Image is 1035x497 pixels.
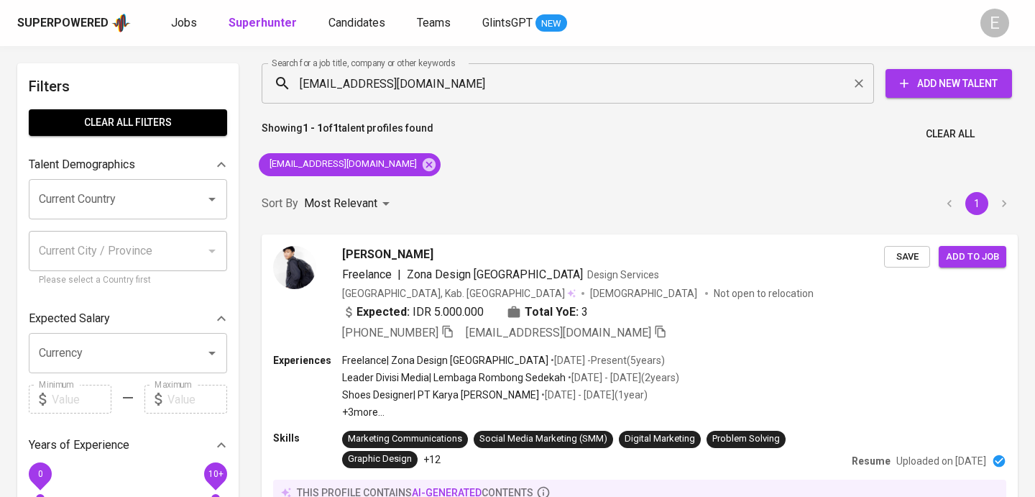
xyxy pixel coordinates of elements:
[37,469,42,479] span: 0
[417,14,454,32] a: Teams
[259,153,441,176] div: [EMAIL_ADDRESS][DOMAIN_NAME]
[548,353,665,368] p: • [DATE] - Present ( 5 years )
[348,452,412,466] div: Graphic Design
[29,150,227,179] div: Talent Demographics
[348,432,462,446] div: Marketing Communications
[342,268,392,281] span: Freelance
[304,191,395,217] div: Most Relevant
[342,246,433,263] span: [PERSON_NAME]
[539,388,648,402] p: • [DATE] - [DATE] ( 1 year )
[891,249,923,265] span: Save
[356,304,410,321] b: Expected:
[167,385,227,414] input: Value
[849,73,869,94] button: Clear
[342,353,548,368] p: Freelance | Zona Design [GEOGRAPHIC_DATA]
[581,304,588,321] span: 3
[229,14,300,32] a: Superhunter
[273,353,342,368] p: Experiences
[342,405,679,419] p: +3 more ...
[885,69,1012,98] button: Add New Talent
[482,16,533,29] span: GlintsGPT
[712,432,780,446] div: Problem Solving
[202,343,222,363] button: Open
[273,431,342,445] p: Skills
[965,192,988,215] button: page 1
[229,16,297,29] b: Superhunter
[535,17,567,31] span: NEW
[262,121,433,147] p: Showing of talent profiles found
[342,388,539,402] p: Shoes Designer | PT Karya [PERSON_NAME]
[587,269,659,281] span: Design Services
[208,469,223,479] span: 10+
[29,75,227,98] h6: Filters
[29,304,227,333] div: Expected Salary
[17,15,109,32] div: Superpowered
[852,454,891,468] p: Resume
[946,249,999,265] span: Add to job
[920,121,980,147] button: Clear All
[884,246,930,268] button: Save
[342,370,566,385] p: Leader Divisi Media | Lembaga Rombong Sedekah
[936,192,1018,215] nav: pagination navigation
[29,156,135,173] p: Talent Demographics
[566,370,679,385] p: • [DATE] - [DATE] ( 2 years )
[397,266,401,283] span: |
[479,432,607,446] div: Social Media Marketing (SMM)
[303,122,323,134] b: 1 - 1
[590,286,699,301] span: [DEMOGRAPHIC_DATA]
[29,310,110,327] p: Expected Salary
[171,14,200,32] a: Jobs
[52,385,111,414] input: Value
[896,454,986,468] p: Uploaded on [DATE]
[111,12,131,34] img: app logo
[29,431,227,460] div: Years of Experience
[423,452,441,467] p: +12
[926,125,975,143] span: Clear All
[342,286,576,301] div: [GEOGRAPHIC_DATA], Kab. [GEOGRAPHIC_DATA]
[39,273,217,288] p: Please select a Country first
[40,114,216,132] span: Clear All filters
[328,14,388,32] a: Candidates
[342,326,438,339] span: [PHONE_NUMBER]
[525,304,579,321] b: Total YoE:
[333,122,339,134] b: 1
[417,16,451,29] span: Teams
[202,189,222,209] button: Open
[407,268,583,281] span: Zona Design [GEOGRAPHIC_DATA]
[171,16,197,29] span: Jobs
[714,286,814,301] p: Not open to relocation
[17,12,131,34] a: Superpoweredapp logo
[304,195,377,212] p: Most Relevant
[466,326,651,339] span: [EMAIL_ADDRESS][DOMAIN_NAME]
[980,9,1009,37] div: E
[939,246,1006,268] button: Add to job
[328,16,385,29] span: Candidates
[259,158,425,171] span: [EMAIL_ADDRESS][DOMAIN_NAME]
[625,432,695,446] div: Digital Marketing
[262,195,298,212] p: Sort By
[482,14,567,32] a: GlintsGPT NEW
[29,437,129,454] p: Years of Experience
[29,109,227,136] button: Clear All filters
[897,75,1000,93] span: Add New Talent
[273,246,316,289] img: 8fdfc589479f87dc92fa701946a3d0cb.jpg
[342,304,484,321] div: IDR 5.000.000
